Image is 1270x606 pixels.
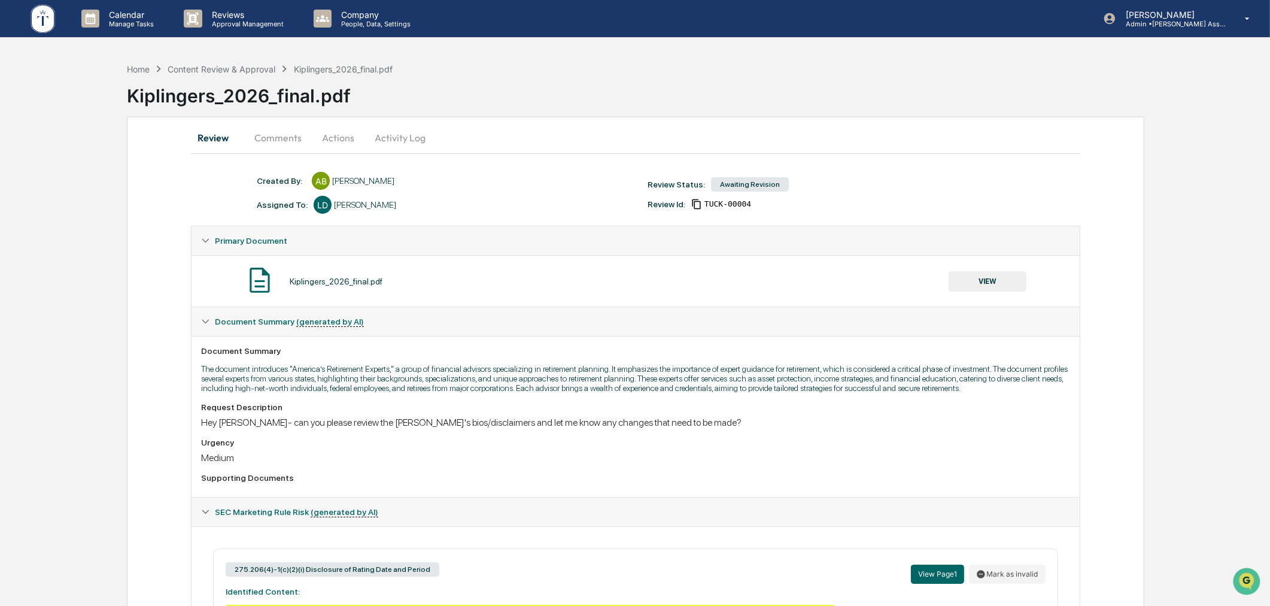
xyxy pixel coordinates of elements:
[12,133,80,143] div: Past conversations
[127,64,150,74] div: Home
[648,180,705,189] div: Review Status:
[257,200,308,210] div: Assigned To:
[99,20,160,28] p: Manage Tasks
[949,271,1026,292] button: VIEW
[82,208,153,229] a: 🗄️Attestations
[84,264,145,274] a: Powered byPylon
[332,20,417,28] p: People, Data, Settings
[12,151,31,171] img: Cameron Burns
[201,346,1070,356] div: Document Summary
[290,277,382,286] div: Kiplingers_2026_final.pdf
[127,75,1270,107] div: Kiplingers_2026_final.pdf
[29,2,57,35] img: logo
[24,163,34,173] img: 1746055101610-c473b297-6a78-478c-a979-82029cc54cd1
[704,199,751,209] span: db1177bd-2c7c-4c24-a3b2-be92416aac7e
[201,452,1070,463] div: Medium
[311,123,365,152] button: Actions
[1116,20,1228,28] p: Admin • [PERSON_NAME] Asset Management LLC
[7,208,82,229] a: 🖐️Preclearance
[1232,566,1264,599] iframe: Open customer support
[332,10,417,20] p: Company
[226,587,300,596] strong: Identified Content:
[296,317,364,327] u: (generated by AI)
[99,10,160,20] p: Calendar
[99,213,148,225] span: Attestations
[168,64,275,74] div: Content Review & Approval
[202,10,290,20] p: Reviews
[192,255,1079,307] div: Primary Document
[1116,10,1228,20] p: [PERSON_NAME]
[294,64,393,74] div: Kiplingers_2026_final.pdf
[192,226,1079,255] div: Primary Document
[226,562,439,577] div: 275.206(4)-1(c)(2)(i) Disclosure of Rating Date and Period
[648,199,685,209] div: Review Id:
[191,123,1080,152] div: secondary tabs example
[12,237,22,246] div: 🔎
[314,196,332,214] div: LD
[969,565,1046,584] button: Mark as invalid
[334,200,396,210] div: [PERSON_NAME]
[215,507,378,517] span: SEC Marketing Rule Risk
[332,176,394,186] div: [PERSON_NAME]
[911,565,964,584] button: View Page1
[106,163,130,172] span: [DATE]
[192,307,1079,336] div: Document Summary (generated by AI)
[245,265,275,295] img: Document Icon
[202,20,290,28] p: Approval Management
[245,123,311,152] button: Comments
[201,417,1070,428] div: Hey [PERSON_NAME]- can you please review the [PERSON_NAME]'s bios/disclaimers and let me know any...
[215,236,287,246] span: Primary Document
[24,235,75,247] span: Data Lookup
[215,317,364,326] span: Document Summary
[201,402,1070,412] div: Request Description
[99,163,104,172] span: •
[7,231,80,252] a: 🔎Data Lookup
[201,364,1070,393] p: The document introduces "America’s Retirement Experts," a group of financial advisors specializin...
[41,92,196,104] div: Start new chat
[186,131,218,145] button: See all
[711,177,789,192] div: Awaiting Revision
[311,507,378,517] u: (generated by AI)
[191,123,245,152] button: Review
[201,473,1070,483] div: Supporting Documents
[365,123,435,152] button: Activity Log
[12,92,34,113] img: 1746055101610-c473b297-6a78-478c-a979-82029cc54cd1
[12,214,22,223] div: 🖐️
[37,163,97,172] span: [PERSON_NAME]
[192,498,1079,526] div: SEC Marketing Rule Risk (generated by AI)
[87,214,96,223] div: 🗄️
[257,176,306,186] div: Created By: ‎ ‎
[119,265,145,274] span: Pylon
[41,104,151,113] div: We're available if you need us!
[192,336,1079,497] div: Document Summary (generated by AI)
[12,25,218,44] p: How can we help?
[201,438,1070,447] div: Urgency
[24,213,77,225] span: Preclearance
[203,95,218,110] button: Start new chat
[312,172,330,190] div: AB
